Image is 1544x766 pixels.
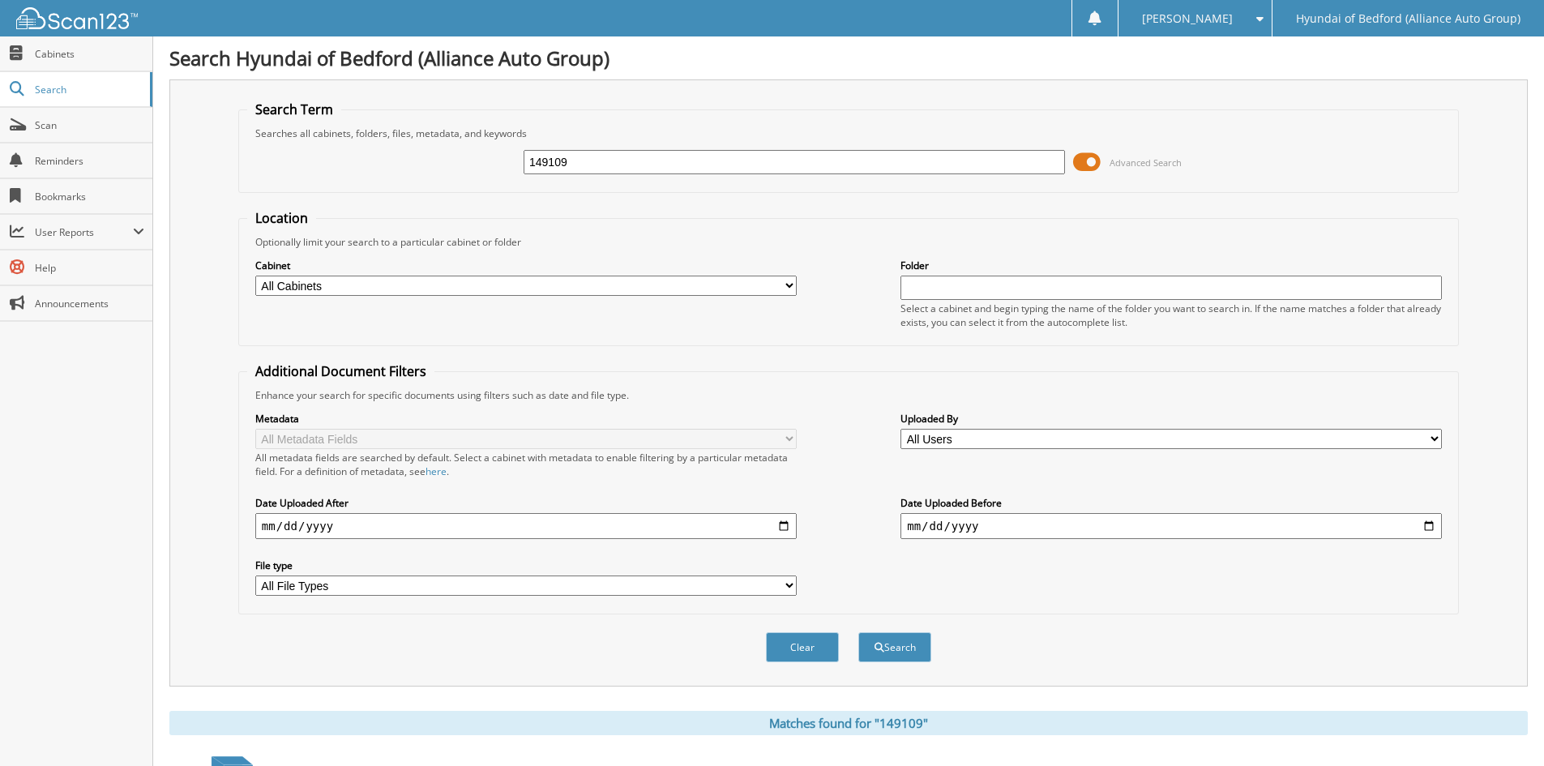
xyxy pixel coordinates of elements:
div: Optionally limit your search to a particular cabinet or folder [247,235,1450,249]
img: scan123-logo-white.svg [16,7,138,29]
div: All metadata fields are searched by default. Select a cabinet with metadata to enable filtering b... [255,451,797,478]
label: Cabinet [255,259,797,272]
button: Search [858,632,931,662]
h1: Search Hyundai of Bedford (Alliance Auto Group) [169,45,1528,71]
span: Reminders [35,154,144,168]
div: Matches found for "149109" [169,711,1528,735]
span: Cabinets [35,47,144,61]
span: Search [35,83,142,96]
input: start [255,513,797,539]
div: Select a cabinet and begin typing the name of the folder you want to search in. If the name match... [900,302,1442,329]
span: Help [35,261,144,275]
span: Announcements [35,297,144,310]
label: Date Uploaded Before [900,496,1442,510]
label: Uploaded By [900,412,1442,426]
span: User Reports [35,225,133,239]
span: Advanced Search [1110,156,1182,169]
label: Date Uploaded After [255,496,797,510]
legend: Search Term [247,101,341,118]
input: end [900,513,1442,539]
label: Folder [900,259,1442,272]
span: [PERSON_NAME] [1142,14,1233,24]
legend: Location [247,209,316,227]
label: File type [255,558,797,572]
label: Metadata [255,412,797,426]
a: here [426,464,447,478]
legend: Additional Document Filters [247,362,434,380]
span: Bookmarks [35,190,144,203]
button: Clear [766,632,839,662]
span: Hyundai of Bedford (Alliance Auto Group) [1296,14,1520,24]
div: Enhance your search for specific documents using filters such as date and file type. [247,388,1450,402]
div: Searches all cabinets, folders, files, metadata, and keywords [247,126,1450,140]
span: Scan [35,118,144,132]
